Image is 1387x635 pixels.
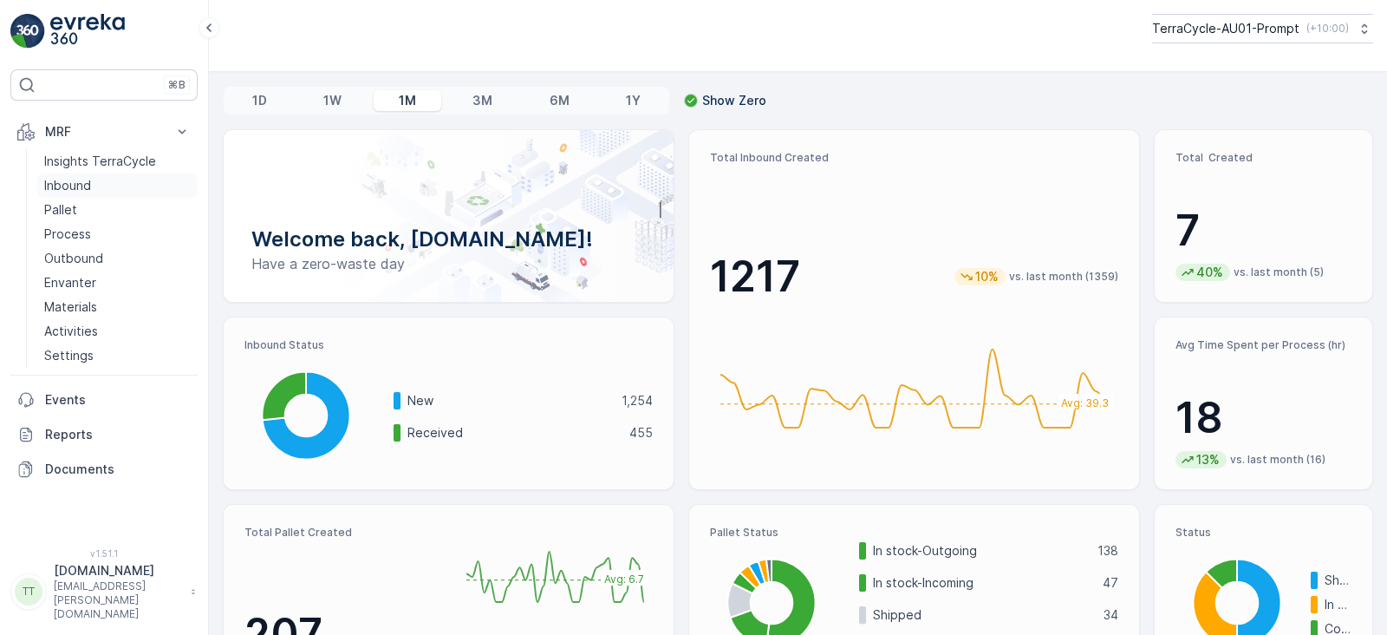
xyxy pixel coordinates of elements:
[1175,205,1351,257] p: 7
[37,173,198,198] a: Inbound
[626,92,641,109] p: 1Y
[37,246,198,271] a: Outbound
[252,92,267,109] p: 1D
[44,201,77,219] p: Pallet
[323,92,342,109] p: 1W
[244,338,653,352] p: Inbound Status
[1175,392,1351,444] p: 18
[550,92,570,109] p: 6M
[622,392,653,409] p: 1,254
[244,526,442,540] p: Total Pallet Created
[44,298,97,316] p: Materials
[10,383,198,417] a: Events
[1306,22,1349,36] p: ( +10:00 )
[873,574,1091,592] p: In stock-Incoming
[37,319,198,344] a: Activities
[1234,265,1324,279] p: vs. last month (5)
[44,250,103,267] p: Outbound
[974,268,1000,285] p: 10%
[1175,526,1351,540] p: Status
[1152,20,1299,37] p: TerraCycle-AU01-Prompt
[37,222,198,246] a: Process
[629,424,653,442] p: 455
[1325,572,1351,589] p: Shipped
[45,426,191,443] p: Reports
[251,226,646,253] p: Welcome back, [DOMAIN_NAME]!
[1325,596,1351,613] p: In progress
[1175,338,1351,352] p: Avg Time Spent per Process (hr)
[1195,451,1221,468] p: 13%
[10,548,198,559] span: v 1.51.1
[1230,453,1325,467] p: vs. last month (16)
[54,579,182,621] p: [EMAIL_ADDRESS][PERSON_NAME][DOMAIN_NAME]
[50,14,125,49] img: logo_light-DOdMpM7g.png
[44,153,156,170] p: Insights TerraCycle
[10,562,198,621] button: TT[DOMAIN_NAME][EMAIL_ADDRESS][PERSON_NAME][DOMAIN_NAME]
[37,295,198,319] a: Materials
[44,177,91,194] p: Inbound
[1103,574,1118,592] p: 47
[10,14,45,49] img: logo
[1097,542,1118,560] p: 138
[251,253,646,274] p: Have a zero-waste day
[1195,264,1225,281] p: 40%
[44,274,96,291] p: Envanter
[37,149,198,173] a: Insights TerraCycle
[710,526,1118,540] p: Pallet Status
[10,417,198,452] a: Reports
[1009,270,1118,284] p: vs. last month (1359)
[44,323,98,340] p: Activities
[407,424,618,442] p: Received
[45,391,191,409] p: Events
[472,92,492,109] p: 3M
[702,92,766,109] p: Show Zero
[710,251,800,303] p: 1217
[37,198,198,222] a: Pallet
[1152,14,1373,43] button: TerraCycle-AU01-Prompt(+10:00)
[10,452,198,487] a: Documents
[10,115,198,149] button: MRF
[15,578,42,606] div: TT
[399,92,416,109] p: 1M
[45,123,163,141] p: MRF
[37,344,198,368] a: Settings
[44,226,91,243] p: Process
[1175,151,1351,165] p: Total Created
[710,151,1118,165] p: Total Inbound Created
[44,347,94,364] p: Settings
[37,271,198,295] a: Envanter
[54,562,182,579] p: [DOMAIN_NAME]
[873,542,1086,560] p: In stock-Outgoing
[407,392,610,409] p: New
[1104,606,1118,624] p: 34
[873,606,1092,624] p: Shipped
[45,461,191,478] p: Documents
[168,78,186,92] p: ⌘B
